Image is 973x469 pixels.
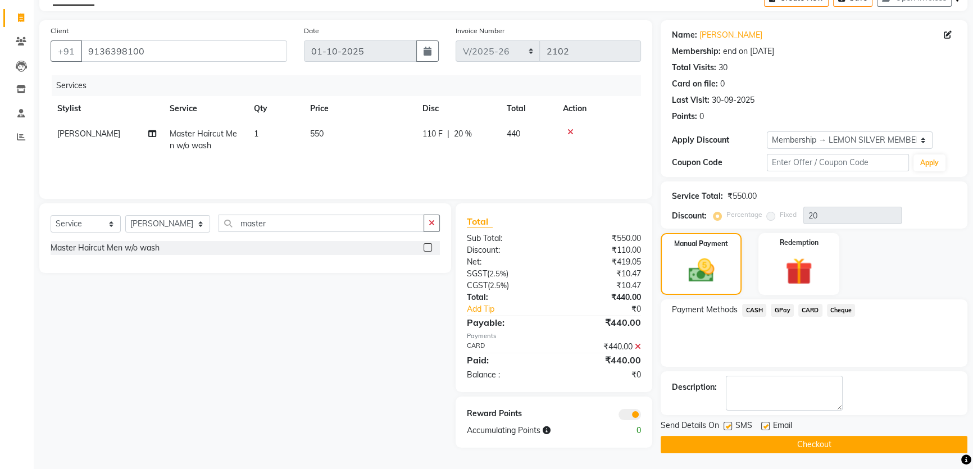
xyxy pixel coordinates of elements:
th: Total [500,96,556,121]
div: Balance : [458,369,554,381]
div: Card on file: [672,78,718,90]
a: Add Tip [458,303,570,315]
span: 2.5% [489,269,506,278]
div: Discount: [672,210,707,222]
div: Services [52,75,649,96]
label: Redemption [780,238,819,248]
div: 0 [699,111,704,122]
div: ₹440.00 [554,353,649,367]
span: Total [467,216,493,227]
input: Search by Name/Mobile/Email/Code [81,40,287,62]
span: Email [773,420,792,434]
div: Sub Total: [458,233,554,244]
span: 440 [507,129,520,139]
label: Manual Payment [674,239,728,249]
span: 1 [254,129,258,139]
span: Master Haircut Men w/o wash [170,129,237,151]
button: Checkout [661,436,967,453]
div: ₹419.05 [554,256,649,268]
div: Master Haircut Men w/o wash [51,242,160,254]
span: 20 % [454,128,472,140]
div: end on [DATE] [723,45,774,57]
span: 110 F [422,128,443,140]
th: Price [303,96,416,121]
img: _cash.svg [680,256,722,285]
div: ( ) [458,268,554,280]
div: Net: [458,256,554,268]
a: [PERSON_NAME] [699,29,762,41]
div: Last Visit: [672,94,710,106]
label: Percentage [726,210,762,220]
div: Payments [467,331,642,341]
div: 30 [719,62,728,74]
span: Cheque [827,304,856,317]
div: Paid: [458,353,554,367]
button: +91 [51,40,82,62]
div: 0 [720,78,725,90]
span: CARD [798,304,822,317]
span: 550 [310,129,324,139]
input: Search or Scan [219,215,424,232]
span: Payment Methods [672,304,738,316]
label: Fixed [780,210,797,220]
label: Date [304,26,319,36]
button: Apply [913,154,945,171]
div: ₹0 [554,369,649,381]
div: 30-09-2025 [712,94,754,106]
div: Payable: [458,316,554,329]
span: | [447,128,449,140]
span: 2.5% [490,281,507,290]
div: ₹440.00 [554,292,649,303]
div: Coupon Code [672,157,767,169]
div: ₹10.47 [554,268,649,280]
div: Membership: [672,45,721,57]
label: Client [51,26,69,36]
th: Service [163,96,247,121]
div: Discount: [458,244,554,256]
div: ₹550.00 [728,190,757,202]
span: SGST [467,268,487,279]
div: Total: [458,292,554,303]
div: CARD [458,341,554,353]
div: ( ) [458,280,554,292]
span: CGST [467,280,488,290]
div: Description: [672,381,717,393]
th: Qty [247,96,303,121]
th: Action [556,96,641,121]
div: Reward Points [458,408,554,420]
div: ₹10.47 [554,280,649,292]
div: Total Visits: [672,62,716,74]
span: GPay [771,304,794,317]
div: ₹0 [570,303,649,315]
label: Invoice Number [456,26,504,36]
div: ₹440.00 [554,341,649,353]
input: Enter Offer / Coupon Code [767,154,909,171]
th: Disc [416,96,500,121]
div: ₹550.00 [554,233,649,244]
span: Send Details On [661,420,719,434]
div: Service Total: [672,190,723,202]
div: ₹440.00 [554,316,649,329]
div: Points: [672,111,697,122]
div: 0 [602,425,649,436]
th: Stylist [51,96,163,121]
span: CASH [742,304,766,317]
div: Name: [672,29,697,41]
div: Accumulating Points [458,425,602,436]
div: Apply Discount [672,134,767,146]
span: [PERSON_NAME] [57,129,120,139]
span: SMS [735,420,752,434]
img: _gift.svg [777,254,821,288]
div: ₹110.00 [554,244,649,256]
